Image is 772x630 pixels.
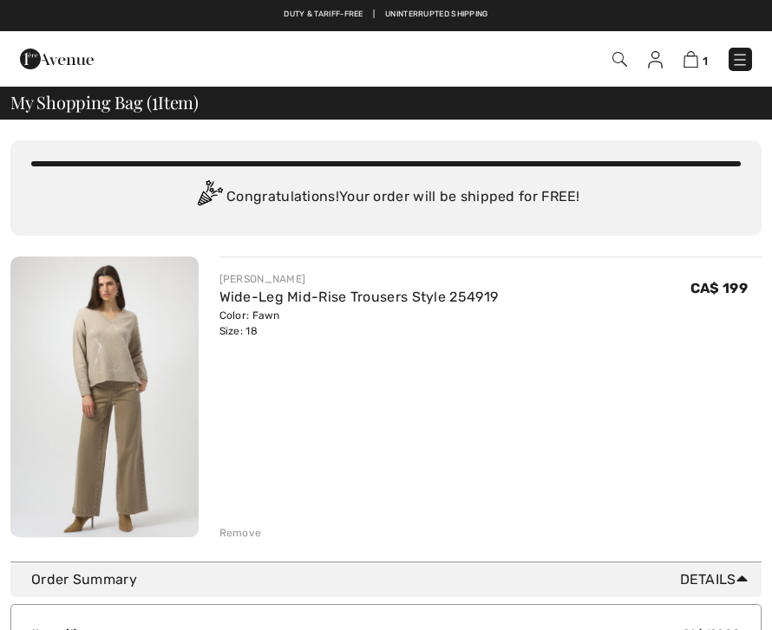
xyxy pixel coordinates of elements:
a: Wide-Leg Mid-Rise Trousers Style 254919 [219,289,499,305]
div: Color: Fawn Size: 18 [219,308,499,339]
img: Search [612,52,627,67]
img: Menu [731,51,749,68]
a: 1 [684,49,708,69]
img: 1ère Avenue [20,42,94,76]
span: 1 [703,55,708,68]
a: 1ère Avenue [20,49,94,66]
a: Free shipping on orders over $99 [273,9,418,21]
span: 1 [152,89,158,112]
img: My Info [648,51,663,68]
span: | [429,9,430,21]
a: Free Returns [441,9,499,21]
span: CA$ 199 [690,280,748,296]
div: Congratulations! Your order will be shipped for FREE! [31,180,741,215]
span: My Shopping Bag ( Item) [10,94,199,111]
img: Wide-Leg Mid-Rise Trousers Style 254919 [10,257,199,537]
span: Details [680,569,755,590]
div: Order Summary [31,569,755,590]
img: Congratulation2.svg [192,180,226,215]
div: [PERSON_NAME] [219,271,499,287]
img: Shopping Bag [684,51,698,68]
div: Remove [219,525,262,541]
